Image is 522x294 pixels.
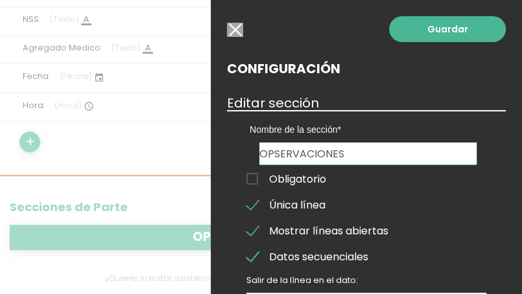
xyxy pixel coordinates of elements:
[227,96,506,110] h3: Editar sección
[250,123,486,136] label: Nombre de la sección
[227,62,506,76] h2: Configuración
[246,249,368,265] span: Datos secuenciales
[246,223,388,239] span: Mostrar líneas abiertas
[246,275,486,286] p: Salir de la línea en el dato:
[246,171,326,187] span: Obligatorio
[246,197,326,213] span: Única línea
[389,16,506,42] a: Guardar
